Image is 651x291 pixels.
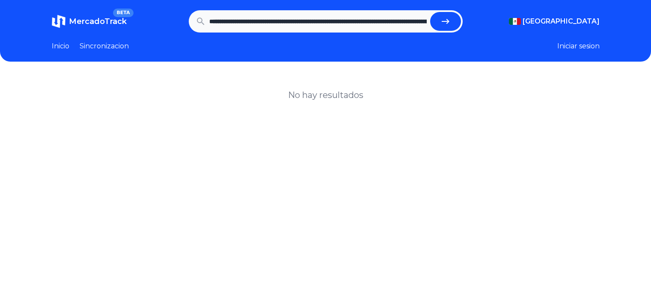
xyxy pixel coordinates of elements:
[52,15,127,28] a: MercadoTrackBETA
[69,17,127,26] span: MercadoTrack
[557,41,600,51] button: Iniciar sesion
[288,89,363,101] h1: No hay resultados
[80,41,129,51] a: Sincronizacion
[113,9,133,17] span: BETA
[509,18,521,25] img: Mexico
[52,41,69,51] a: Inicio
[509,16,600,27] button: [GEOGRAPHIC_DATA]
[523,16,600,27] span: [GEOGRAPHIC_DATA]
[52,15,65,28] img: MercadoTrack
